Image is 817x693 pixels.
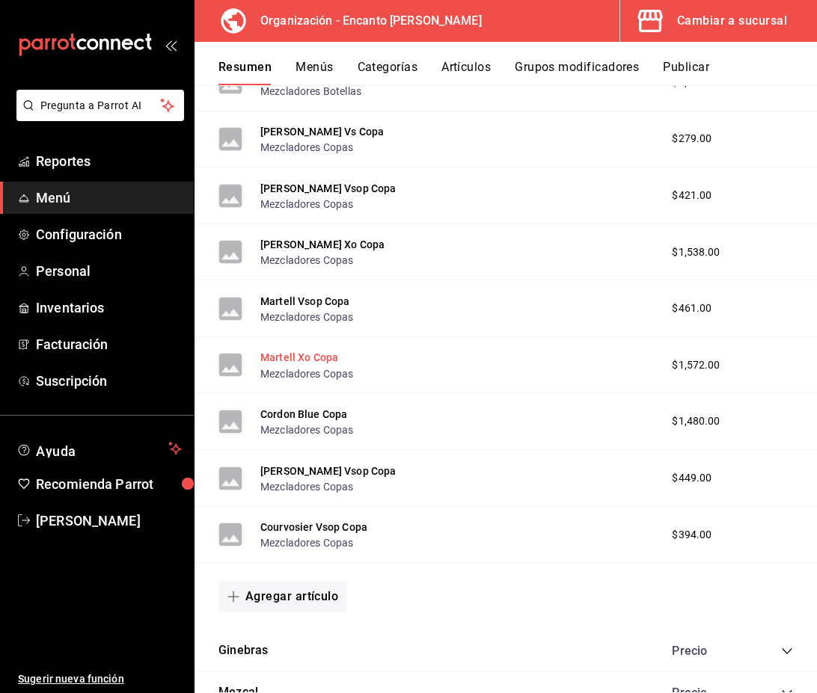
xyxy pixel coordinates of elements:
span: $394.00 [672,527,712,543]
button: Ginebras [218,642,268,659]
span: Inventarios [36,298,182,318]
span: $421.00 [672,188,712,203]
button: [PERSON_NAME] Vs Copa [260,124,384,139]
button: Categorías [358,60,418,85]
span: Configuración [36,224,182,244]
button: Menús [296,60,333,85]
button: Mezcladores Botellas [260,84,361,99]
div: Cambiar a sucursal [677,10,787,31]
span: [PERSON_NAME] [36,511,182,531]
button: Agregar artículo [218,581,347,612]
button: Artículos [441,60,491,85]
span: Pregunta a Parrot AI [40,98,161,114]
button: Martell Vsop Copa [260,294,350,309]
span: Recomienda Parrot [36,474,182,494]
button: collapse-category-row [781,645,793,657]
button: Mezcladores Copas [260,197,354,212]
span: Ayuda [36,440,162,458]
span: $1,480.00 [672,413,720,429]
button: Mezcladores Copas [260,140,354,155]
button: Grupos modificadores [515,60,639,85]
span: Reportes [36,151,182,171]
button: open_drawer_menu [165,39,177,51]
div: Precio [657,644,753,658]
div: navigation tabs [218,60,817,85]
button: [PERSON_NAME] Xo Copa [260,237,385,252]
button: [PERSON_NAME] Vsop Copa [260,181,396,196]
span: Personal [36,261,182,281]
button: Martell Xo Copa [260,350,338,365]
span: Suscripción [36,371,182,391]
button: Mezcladores Copas [260,535,354,550]
button: Mezcladores Copas [260,309,354,324]
span: $461.00 [672,301,712,316]
button: Mezcladores Copas [260,253,354,268]
button: [PERSON_NAME] Vsop Copa [260,463,396,478]
button: Mezcladores Copas [260,479,354,494]
h3: Organización - Encanto [PERSON_NAME] [248,12,482,30]
span: $1,538.00 [672,244,720,260]
button: Mezcladores Copas [260,422,354,437]
button: Resumen [218,60,272,85]
button: Cordon Blue Copa [260,407,347,422]
button: Publicar [663,60,709,85]
span: Facturación [36,334,182,354]
span: Sugerir nueva función [18,671,182,687]
button: Pregunta a Parrot AI [16,90,184,121]
span: Menú [36,188,182,208]
button: Mezcladores Copas [260,366,354,381]
span: $279.00 [672,131,712,147]
a: Pregunta a Parrot AI [10,108,184,124]
span: $449.00 [672,470,712,486]
button: Courvosier Vsop Copa [260,520,367,535]
span: $1,572.00 [672,357,720,373]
